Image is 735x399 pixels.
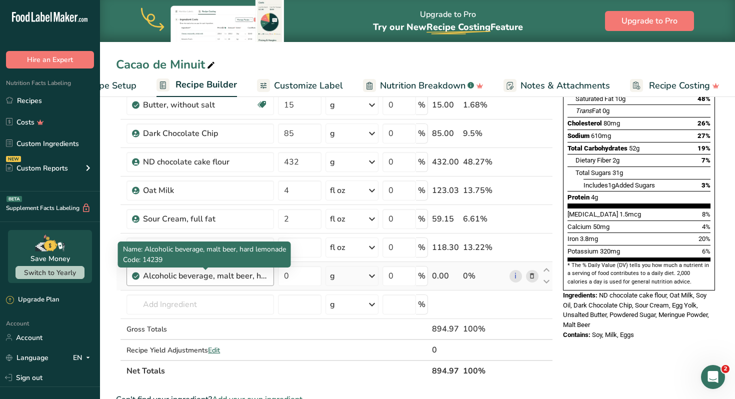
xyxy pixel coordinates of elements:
span: 610mg [591,132,611,139]
span: 80mg [603,119,620,127]
a: Customize Label [257,74,343,97]
div: Sour Cream, full fat [143,213,268,225]
div: 59.15 [432,213,459,225]
th: 894.97 [430,360,461,381]
div: Save Money [30,253,70,264]
span: Includes Added Sugars [583,181,655,189]
a: i [509,270,522,282]
section: * The % Daily Value (DV) tells you how much a nutrient in a serving of food contributes to a dail... [567,261,710,286]
a: Language [6,349,48,366]
div: 0.00 [432,270,459,282]
div: 432.00 [432,156,459,168]
span: 52g [629,144,639,152]
span: 19% [697,144,710,152]
span: 50mg [593,223,609,230]
div: g [330,298,335,310]
div: fl oz [330,241,345,253]
span: Name: Alcoholic beverage, malt beer, hard lemonade [123,244,286,254]
span: Sodium [567,132,589,139]
span: Iron [567,235,578,242]
span: 20% [698,235,710,242]
div: 100% [463,323,505,335]
div: fl oz [330,213,345,225]
span: 4% [702,223,710,230]
a: Recipe Setup [63,74,136,97]
div: Cacao de Minuit [116,55,217,73]
span: Recipe Setup [82,79,136,92]
div: 123.03 [432,184,459,196]
span: Recipe Builder [175,78,237,91]
th: 100% [461,360,507,381]
span: 10g [615,95,625,102]
span: ND chocolate cake flour, Oat Milk, Soy Oil, Dark Chocolate Chip, Sour Cream, Egg Yolk, Unsalted B... [563,291,709,328]
div: Alcoholic beverage, malt beer, hard lemonade [143,270,268,282]
a: Recipe Builder [156,73,237,97]
div: ND chocolate cake flour [143,156,268,168]
span: Cholesterol [567,119,602,127]
span: 320mg [600,247,620,255]
span: Dietary Fiber [575,156,611,164]
span: 6% [702,247,710,255]
div: 894.97 [432,323,459,335]
span: Ingredients: [563,291,597,299]
span: 31g [612,169,623,176]
th: Net Totals [124,360,430,381]
div: 1.68% [463,99,505,111]
span: 2g [612,156,619,164]
span: Calcium [567,223,591,230]
span: 48% [697,95,710,102]
span: Contains: [563,331,590,338]
span: Total Carbohydrates [567,144,627,152]
div: g [330,99,335,111]
span: Protein [567,193,589,201]
div: Custom Reports [6,163,68,173]
div: Upgrade Plan [6,295,59,305]
div: 0% [463,270,505,282]
span: Code: 14239 [123,255,162,264]
span: 4g [591,193,598,201]
div: NEW [6,156,21,162]
span: Soy, Milk, Eggs [592,331,634,338]
div: 85.00 [432,127,459,139]
div: BETA [6,196,22,202]
span: Notes & Attachments [520,79,610,92]
button: Upgrade to Pro [605,11,694,31]
span: Saturated Fat [575,95,613,102]
span: Try our New Feature [373,21,523,33]
div: 9.5% [463,127,505,139]
span: Edit [208,345,220,355]
span: 1.5mcg [619,210,641,218]
div: Upgrade to Pro [373,0,523,42]
div: 48.27% [463,156,505,168]
input: Add Ingredient [126,294,274,314]
span: Total Sugars [575,169,611,176]
a: Notes & Attachments [503,74,610,97]
div: fl oz [330,184,345,196]
div: Butter, without salt [143,99,256,111]
div: 6.61% [463,213,505,225]
span: 27% [697,132,710,139]
div: 13.75% [463,184,505,196]
span: 7% [701,156,710,164]
div: g [330,127,335,139]
span: Customize Label [274,79,343,92]
span: Upgrade to Pro [621,15,677,27]
span: 0g [602,107,609,114]
span: [MEDICAL_DATA] [567,210,618,218]
div: g [330,156,335,168]
i: Trans [575,107,592,114]
iframe: Intercom live chat [701,365,725,389]
span: 8% [702,210,710,218]
span: Recipe Costing [649,79,710,92]
div: EN [73,351,94,363]
span: 26% [697,119,710,127]
div: Gross Totals [126,324,274,334]
div: Oat Milk [143,184,268,196]
span: Potassium [567,247,598,255]
span: 3.8mg [580,235,598,242]
span: Recipe Costing [426,21,490,33]
div: 13.22% [463,241,505,253]
button: Hire an Expert [6,51,94,68]
a: Nutrition Breakdown [363,74,483,97]
div: 15.00 [432,99,459,111]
